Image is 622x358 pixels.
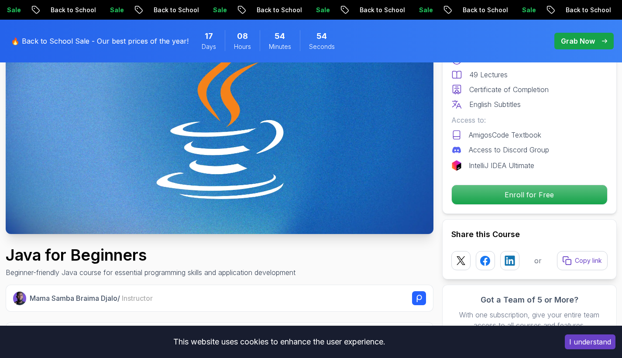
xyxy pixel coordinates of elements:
[30,293,153,303] p: Mama Samba Braima Djalo /
[561,36,595,46] p: Grab Now
[451,185,608,205] button: Enroll for Free
[452,185,607,204] p: Enroll for Free
[451,115,608,125] p: Access to:
[469,99,521,110] p: English Subtitles
[451,310,608,330] p: With one subscription, give your entire team access to all courses and features.
[300,6,328,14] p: Sale
[565,334,615,349] button: Accept cookies
[451,160,462,171] img: jetbrains logo
[469,84,549,95] p: Certificate of Completion
[94,6,122,14] p: Sale
[534,255,542,266] p: or
[34,6,94,14] p: Back to School
[451,228,608,241] h2: Share this Course
[234,42,251,51] span: Hours
[469,160,534,171] p: IntelliJ IDEA Ultimate
[237,30,248,42] span: 8 Hours
[451,294,608,306] h3: Got a Team of 5 or More?
[575,256,602,265] p: Copy link
[447,6,506,14] p: Back to School
[202,42,216,51] span: Days
[309,42,335,51] span: Seconds
[122,294,153,303] span: Instructor
[506,6,534,14] p: Sale
[403,6,431,14] p: Sale
[269,42,291,51] span: Minutes
[316,30,327,42] span: 54 Seconds
[469,69,508,80] p: 49 Lectures
[557,251,608,270] button: Copy link
[344,6,403,14] p: Back to School
[550,6,609,14] p: Back to School
[469,145,549,155] p: Access to Discord Group
[13,292,27,305] img: Nelson Djalo
[275,30,285,42] span: 54 Minutes
[241,6,300,14] p: Back to School
[469,130,541,140] p: AmigosCode Textbook
[205,30,213,42] span: 17 Days
[137,6,197,14] p: Back to School
[7,332,552,351] div: This website uses cookies to enhance the user experience.
[197,6,225,14] p: Sale
[6,267,296,278] p: Beginner-friendly Java course for essential programming skills and application development
[11,36,189,46] p: 🔥 Back to School Sale - Our best prices of the year!
[6,246,296,264] h1: Java for Beginners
